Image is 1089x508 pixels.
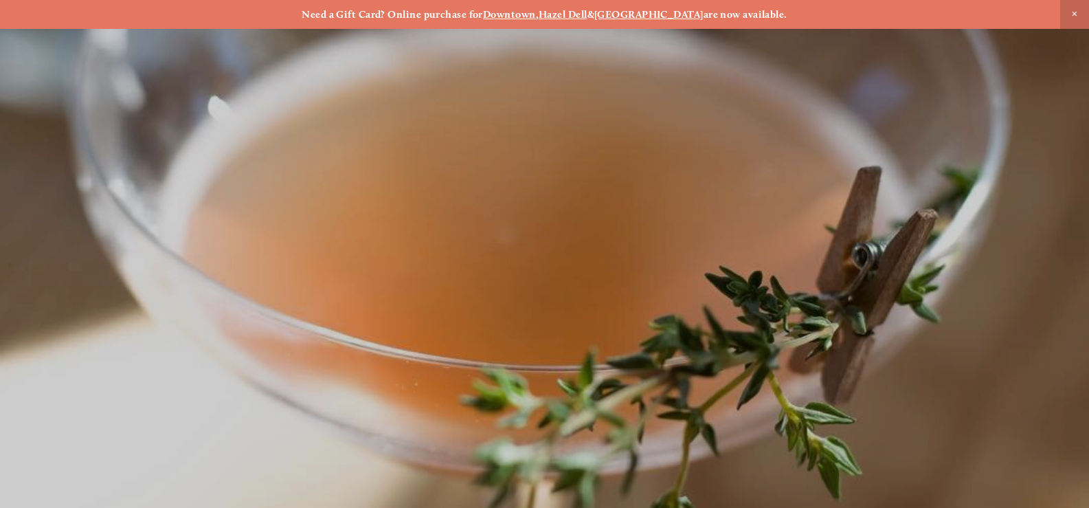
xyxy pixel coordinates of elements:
a: Downtown [483,8,536,21]
a: [GEOGRAPHIC_DATA] [594,8,704,21]
strong: are now available. [704,8,787,21]
strong: & [587,8,594,21]
a: Hazel Dell [539,8,587,21]
strong: Need a Gift Card? Online purchase for [302,8,483,21]
strong: , [536,8,539,21]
